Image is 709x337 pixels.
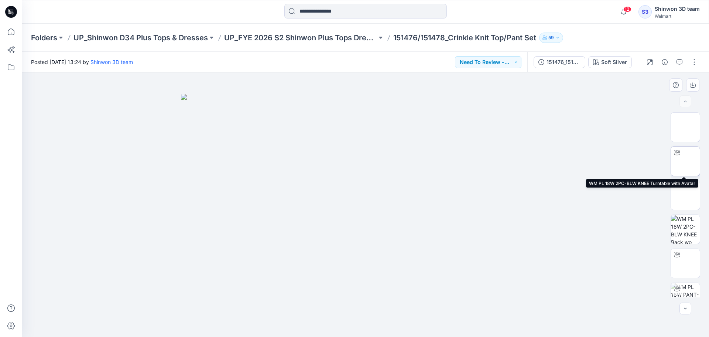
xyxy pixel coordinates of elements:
span: 12 [623,6,631,12]
p: 151476/151478_Crinkle Knit Top/Pant Set [393,33,536,43]
button: Soft Silver [588,56,632,68]
button: 151476_151478_ADM_Crinkle Knit Top_Pant Set [534,56,585,68]
a: Shinwon 3D team [90,59,133,65]
img: WM PL 18W PANT-BLW KNEE Turntable with Avatar [671,283,700,312]
div: Shinwon 3D team [655,4,700,13]
div: 151476_151478_ADM_Crinkle Knit Top_Pant Set [547,58,580,66]
span: Posted [DATE] 13:24 by [31,58,133,66]
a: Folders [31,33,57,43]
div: Walmart [655,13,700,19]
img: WM PL 18W TOP Turntable with Avatar [671,249,700,278]
a: UP_FYE 2026 S2 Shinwon Plus Tops Dresses [224,33,377,43]
div: S3 [638,5,652,18]
div: Soft Silver [601,58,627,66]
button: 59 [539,33,563,43]
img: WM PL 18W 2PC-BLW KNEE Back wo Avatar [671,215,700,244]
button: Details [659,56,671,68]
p: 59 [548,34,554,42]
a: UP_Shinwon D34 Plus Tops & Dresses [73,33,208,43]
img: WM PL 18W 2PC-BLW KNEE Turntable with Avatar [671,147,700,176]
